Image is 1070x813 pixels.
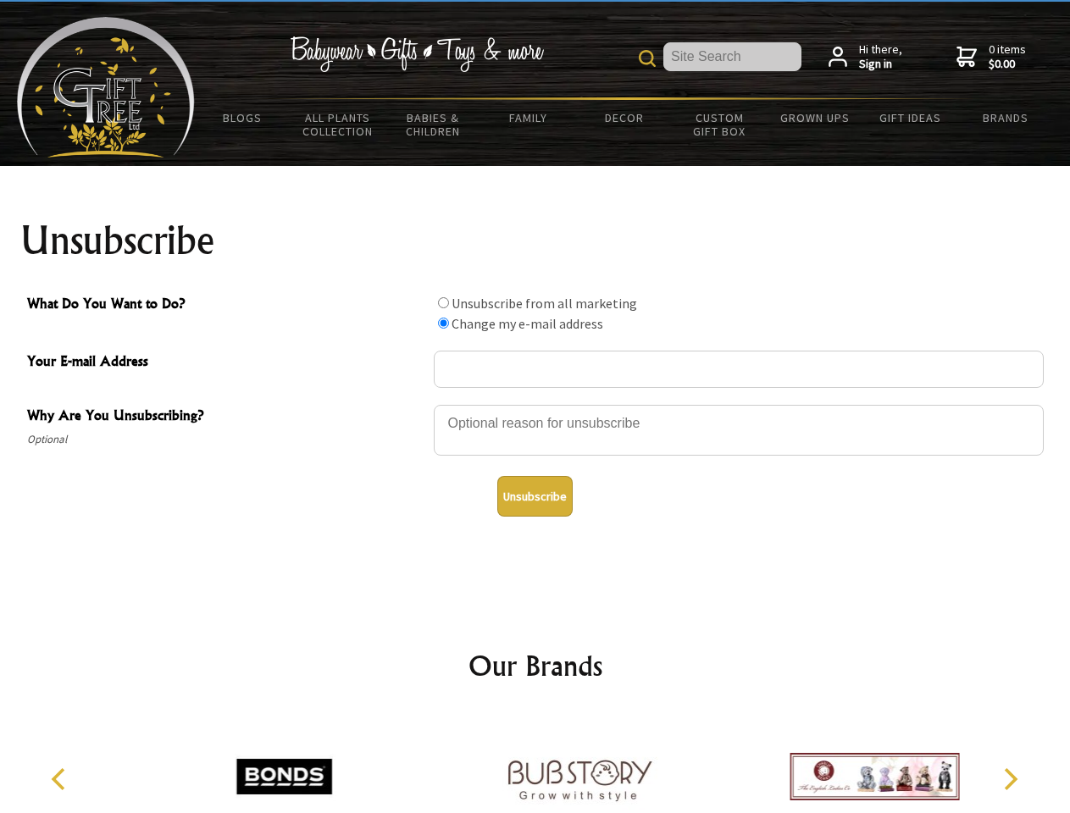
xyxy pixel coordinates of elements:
a: Family [481,100,577,135]
span: What Do You Want to Do? [27,293,425,318]
a: Hi there,Sign in [829,42,902,72]
a: All Plants Collection [291,100,386,149]
button: Previous [42,760,80,798]
span: Hi there, [859,42,902,72]
a: Grown Ups [767,100,862,135]
img: product search [639,50,656,67]
h1: Unsubscribe [20,220,1051,261]
span: 0 items [989,41,1026,72]
a: Custom Gift Box [672,100,768,149]
span: Your E-mail Address [27,351,425,375]
a: Gift Ideas [862,100,958,135]
input: Site Search [663,42,801,71]
input: What Do You Want to Do? [438,297,449,308]
a: BLOGS [195,100,291,135]
span: Why Are You Unsubscribing? [27,405,425,429]
a: Babies & Children [385,100,481,149]
h2: Our Brands [34,645,1037,686]
label: Change my e-mail address [452,315,603,332]
strong: $0.00 [989,57,1026,72]
button: Next [991,760,1028,798]
input: Your E-mail Address [434,351,1044,388]
textarea: Why Are You Unsubscribing? [434,405,1044,456]
strong: Sign in [859,57,902,72]
input: What Do You Want to Do? [438,318,449,329]
label: Unsubscribe from all marketing [452,295,637,312]
a: 0 items$0.00 [956,42,1026,72]
a: Decor [576,100,672,135]
button: Unsubscribe [497,476,573,517]
a: Brands [958,100,1054,135]
img: Babyware - Gifts - Toys and more... [17,17,195,158]
span: Optional [27,429,425,450]
img: Babywear - Gifts - Toys & more [290,36,544,72]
